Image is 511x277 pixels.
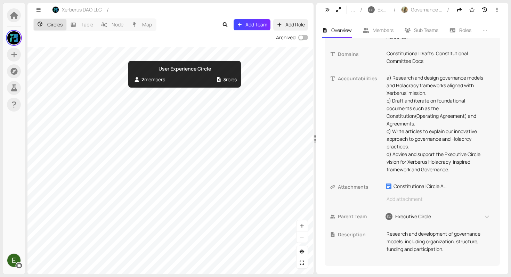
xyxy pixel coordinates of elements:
div: Constitutional Circle Agreement ([DATE]) [394,182,447,190]
span: Overview [331,27,352,33]
div: Archived [276,34,295,41]
span: Members [373,27,394,33]
span: ... [351,6,355,14]
img: gQX6TtSrwZ.jpeg [7,31,21,44]
p: a) Research and design governance models and Holacracy frameworks aligned with Xerberus’ mission. [387,74,490,97]
span: Roles [459,27,471,33]
span: Executive Circle [378,6,388,14]
span: Executive Circle [395,213,431,220]
span: Governance Development Circle [411,6,442,14]
button: Add Role [273,19,308,30]
button: Xerberus DAO LLC [49,4,105,15]
span: ellipsis [482,28,487,33]
span: Description [338,231,382,238]
span: EC [387,213,391,220]
span: Domains [338,50,382,58]
a: Constitutional Circle Agreement ([DATE]) [386,182,447,190]
button: ECExecutive Circle [364,4,392,15]
p: d) Advise and support the Executive Circle vision for Xerberus Holacracy-inspired framework and G... [387,150,490,173]
span: Attachments [338,183,382,191]
button: Add Team [234,19,271,30]
button: Governance Development Circle [398,4,446,15]
span: EC [369,8,373,11]
div: Add attachment [382,194,494,205]
span: Parent Team [338,213,382,220]
p: c) Write articles to explain our innovative approach to governance and Holacrcy practices. [387,128,490,150]
img: HgCiZ4BMi_.jpeg [52,7,59,13]
span: Add Team [245,21,267,28]
img: ACg8ocJiNtrj-q3oAs-KiQUokqI3IJKgX5M3z0g1j3yMiQWdKhkXpQ=s500 [7,254,21,267]
p: Research and development of governance models, including organization, structure, funding and par... [387,230,490,253]
span: Accountabilities [338,75,382,82]
span: Sub Teams [414,27,438,33]
span: Add Role [285,21,305,28]
img: 96u3FxQ0J0.jpeg [401,7,408,13]
span: Xerberus DAO LLC [62,6,102,14]
p: Constitutional Drafts, Constitutional Committee Docs [387,50,490,65]
p: b) Draft and iterate on foundational documents such as the Constitution(Operating Agreement) and ... [387,97,490,128]
button: ... [348,4,359,15]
